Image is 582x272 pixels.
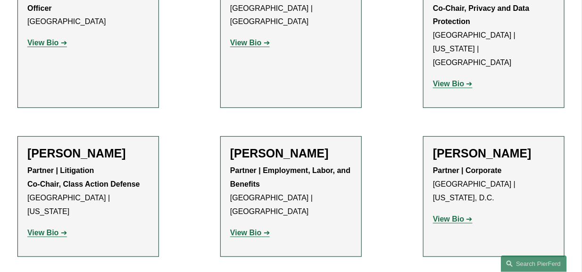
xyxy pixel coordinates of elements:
[433,80,473,88] a: View Bio
[433,80,464,88] strong: View Bio
[230,229,261,237] strong: View Bio
[433,146,555,160] h2: [PERSON_NAME]
[27,229,58,237] strong: View Bio
[27,39,67,47] a: View Bio
[230,229,270,237] a: View Bio
[230,39,270,47] a: View Bio
[230,166,353,188] strong: Partner | Employment, Labor, and Benefits
[230,39,261,47] strong: View Bio
[433,166,502,174] strong: Partner | Corporate
[501,256,567,272] a: Search this site
[433,215,464,223] strong: View Bio
[27,39,58,47] strong: View Bio
[230,164,352,218] p: [GEOGRAPHIC_DATA] | [GEOGRAPHIC_DATA]
[27,164,149,218] p: [GEOGRAPHIC_DATA] | [US_STATE]
[433,215,473,223] a: View Bio
[433,164,555,205] p: [GEOGRAPHIC_DATA] | [US_STATE], D.C.
[230,146,352,160] h2: [PERSON_NAME]
[27,166,140,188] strong: Partner | Litigation Co-Chair, Class Action Defense
[27,229,67,237] a: View Bio
[27,146,149,160] h2: [PERSON_NAME]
